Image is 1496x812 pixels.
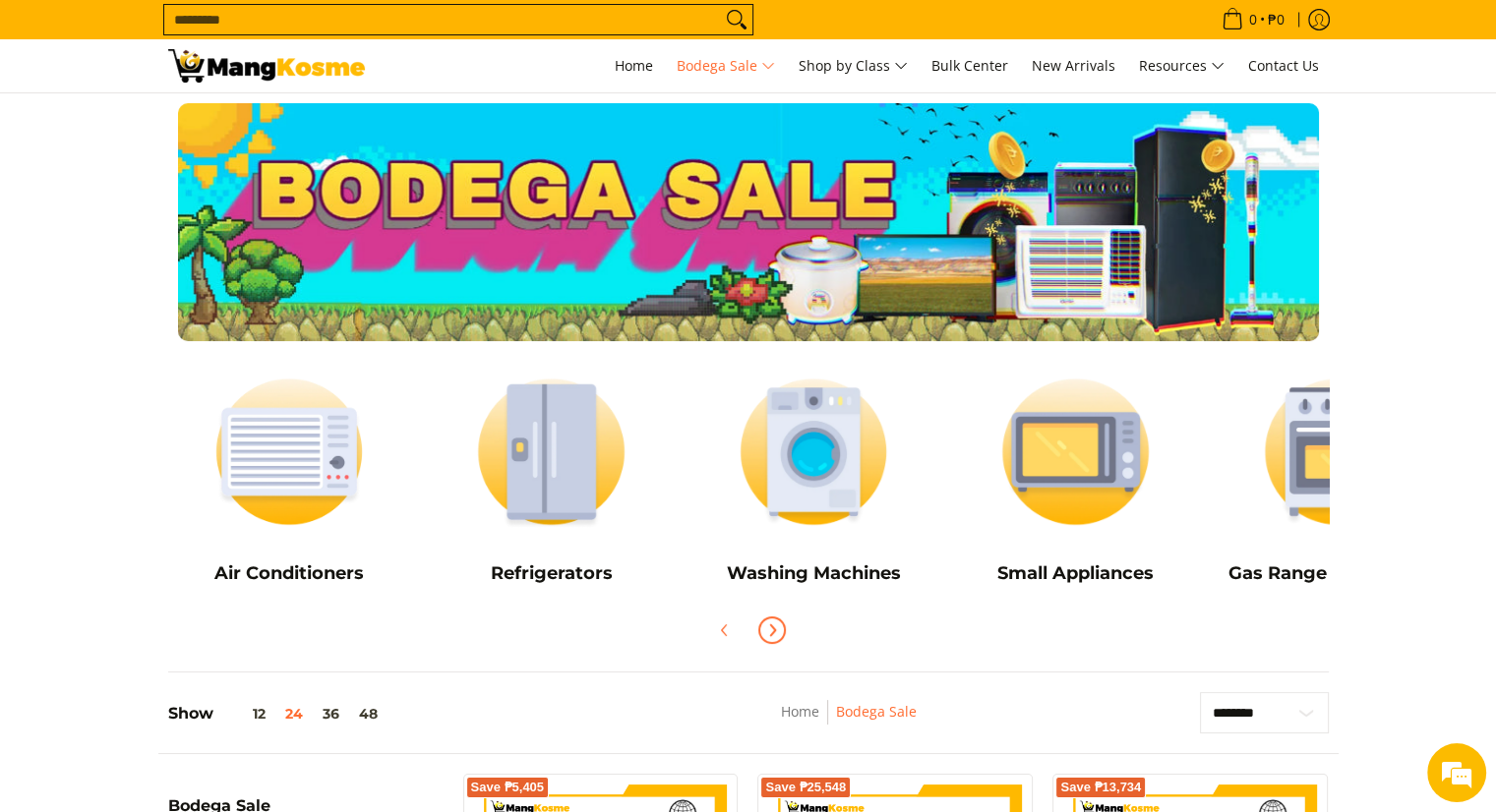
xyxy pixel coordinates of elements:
[275,706,313,722] button: 24
[931,56,1008,75] span: Bulk Center
[168,49,365,83] img: Bodega Sale l Mang Kosme: Cost-Efficient &amp; Quality Home Appliances
[168,361,411,543] img: Air Conditioners
[1022,39,1125,92] a: New Arrivals
[692,361,935,543] img: Washing Machines
[1246,13,1260,27] span: 0
[692,361,935,599] a: Washing Machines Washing Machines
[765,782,846,793] span: Save ₱25,548
[102,110,330,136] div: Chat with us now
[954,361,1197,543] img: Small Appliances
[615,56,653,75] span: Home
[750,609,794,652] button: Next
[799,54,908,79] span: Shop by Class
[471,782,545,793] span: Save ₱5,405
[1032,56,1115,75] span: New Arrivals
[654,700,1043,744] nav: Breadcrumbs
[430,361,673,599] a: Refrigerators Refrigerators
[781,702,819,721] a: Home
[213,706,275,722] button: 12
[1217,361,1460,599] a: Cookers Gas Range and Cookers
[954,361,1197,599] a: Small Appliances Small Appliances
[168,704,388,724] h5: Show
[168,562,411,585] h5: Air Conditioners
[323,10,370,57] div: Minimize live chat window
[1060,782,1141,793] span: Save ₱13,734
[789,39,918,92] a: Shop by Class
[1216,9,1290,30] span: •
[10,537,375,606] textarea: Type your message and hit 'Enter'
[430,361,673,543] img: Refrigerators
[1139,54,1225,79] span: Resources
[114,248,271,446] span: We're online!
[349,706,388,722] button: 48
[1217,562,1460,585] h5: Gas Range and Cookers
[1265,13,1287,27] span: ₱0
[385,39,1329,92] nav: Main Menu
[922,39,1018,92] a: Bulk Center
[313,706,349,722] button: 36
[721,5,752,34] button: Search
[1238,39,1329,92] a: Contact Us
[692,562,935,585] h5: Washing Machines
[954,562,1197,585] h5: Small Appliances
[667,39,785,92] a: Bodega Sale
[703,609,747,652] button: Previous
[605,39,663,92] a: Home
[1129,39,1234,92] a: Resources
[168,361,411,599] a: Air Conditioners Air Conditioners
[430,562,673,585] h5: Refrigerators
[836,702,917,721] a: Bodega Sale
[1217,361,1460,543] img: Cookers
[677,54,775,79] span: Bodega Sale
[1248,56,1319,75] span: Contact Us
